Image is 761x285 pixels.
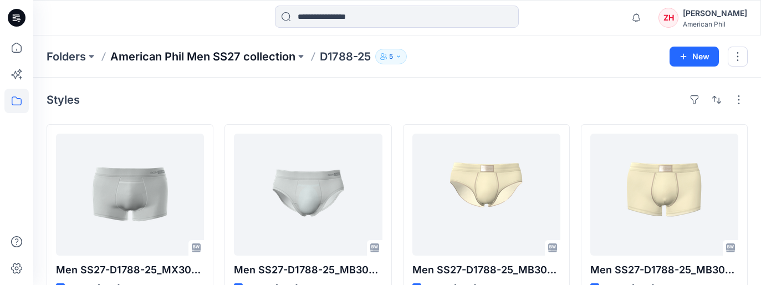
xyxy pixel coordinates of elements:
button: 5 [375,49,407,64]
p: Men SS27-D1788-25_MB30947A [590,262,738,278]
a: Folders [47,49,86,64]
a: Men SS27-D1788-25_MB30942 [234,134,382,256]
div: [PERSON_NAME] [683,7,747,20]
h4: Styles [47,93,80,106]
a: Men SS27-D1788-25_MX30941 [56,134,204,256]
div: ZH [658,8,678,28]
p: 5 [389,50,393,63]
a: Men SS27-D1788-25_MB30947A [590,134,738,256]
a: American Phil Men SS27 collection [110,49,295,64]
p: D1788-25 [320,49,371,64]
div: American Phil [683,20,747,28]
p: Men SS27-D1788-25_MB30946A [412,262,560,278]
p: Men SS27-D1788-25_MX30941 [56,262,204,278]
p: Men SS27-D1788-25_MB30942 [234,262,382,278]
button: New [670,47,719,67]
a: Men SS27-D1788-25_MB30946A [412,134,560,256]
